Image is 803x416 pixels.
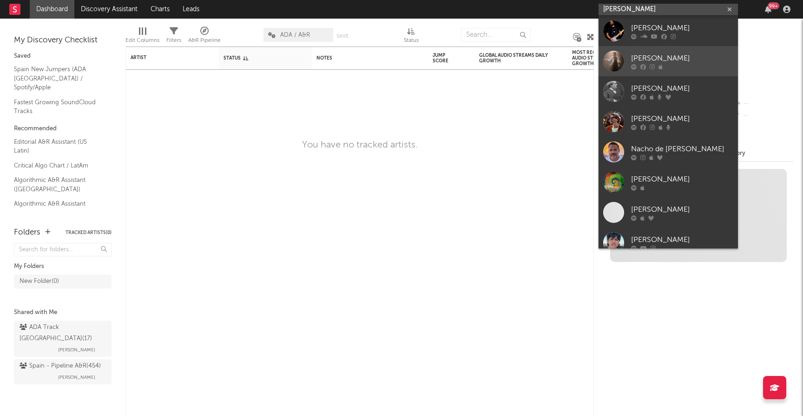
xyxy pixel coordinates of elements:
[14,321,112,357] a: ADA Track [GEOGRAPHIC_DATA](17)[PERSON_NAME]
[188,35,221,46] div: A&R Pipeline
[14,35,112,46] div: My Discovery Checklist
[433,53,456,64] div: Jump Score
[131,55,200,60] div: Artist
[479,53,549,64] div: Global Audio Streams Daily Growth
[572,50,642,67] div: Most Recent Track Global Audio Streams Daily Growth
[14,175,102,194] a: Algorithmic A&R Assistant ([GEOGRAPHIC_DATA])
[599,16,738,46] a: [PERSON_NAME]
[14,261,112,272] div: My Folders
[302,140,418,151] div: You have no tracked artists.
[14,51,112,62] div: Saved
[599,76,738,107] a: [PERSON_NAME]
[768,2,779,9] div: 99 +
[188,23,221,50] div: A&R Pipeline
[631,83,733,94] div: [PERSON_NAME]
[58,372,95,383] span: [PERSON_NAME]
[14,137,102,156] a: Editorial A&R Assistant (US Latin)
[20,361,101,372] div: Spain - Pipeline A&R ( 454 )
[14,64,102,93] a: Spain New Jumpers (ADA [GEOGRAPHIC_DATA]) / Spotify/Apple
[631,22,733,34] div: [PERSON_NAME]
[14,243,112,256] input: Search for folders...
[14,359,112,384] a: Spain - Pipeline A&R(454)[PERSON_NAME]
[14,161,102,171] a: Critical Algo Chart / LatAm
[20,276,59,287] div: New Folder ( 0 )
[404,23,419,50] div: Status
[20,322,104,344] div: ADA Track [GEOGRAPHIC_DATA] ( 17 )
[599,107,738,137] a: [PERSON_NAME]
[732,110,794,122] div: --
[631,143,733,154] div: Nacho de [PERSON_NAME]
[631,174,733,185] div: [PERSON_NAME]
[599,137,738,167] a: Nacho de [PERSON_NAME]
[599,167,738,197] a: [PERSON_NAME]
[125,35,159,46] div: Edit Columns
[316,55,409,61] div: Notes
[125,23,159,50] div: Edit Columns
[404,35,419,46] div: Status
[58,344,95,356] span: [PERSON_NAME]
[631,113,733,124] div: [PERSON_NAME]
[599,4,738,15] input: Search for artists
[280,32,310,38] span: ADA / A&R
[732,98,794,110] div: --
[14,307,112,318] div: Shared with Me
[14,123,112,134] div: Recommended
[166,35,181,46] div: Filters
[631,234,733,245] div: [PERSON_NAME]
[166,23,181,50] div: Filters
[14,275,112,289] a: New Folder(0)
[14,199,102,218] a: Algorithmic A&R Assistant ([GEOGRAPHIC_DATA])
[461,28,531,42] input: Search...
[631,204,733,215] div: [PERSON_NAME]
[599,46,738,76] a: [PERSON_NAME]
[14,97,102,116] a: Fastest Growing SoundCloud Tracks
[14,227,40,238] div: Folders
[631,53,733,64] div: [PERSON_NAME]
[66,230,112,235] button: Tracked Artists(0)
[224,55,284,61] div: Status
[599,197,738,228] a: [PERSON_NAME]
[765,6,771,13] button: 99+
[336,34,349,39] button: Save
[599,228,738,258] a: [PERSON_NAME]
